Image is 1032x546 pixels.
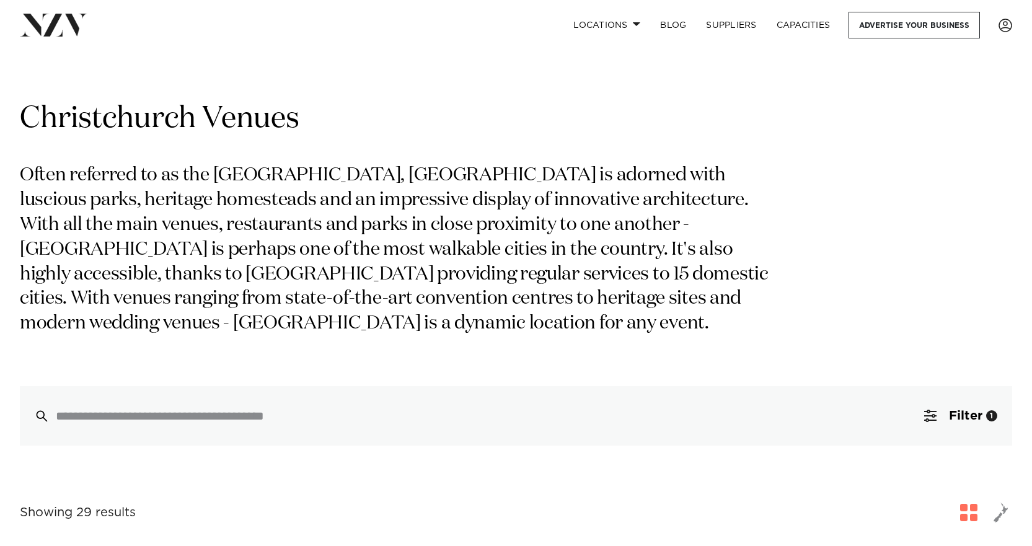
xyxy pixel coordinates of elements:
[849,12,980,38] a: Advertise your business
[20,503,136,522] div: Showing 29 results
[20,14,87,36] img: nzv-logo.png
[949,410,982,422] span: Filter
[696,12,766,38] a: SUPPLIERS
[767,12,840,38] a: Capacities
[650,12,696,38] a: BLOG
[909,386,1012,446] button: Filter1
[20,164,786,337] p: Often referred to as the [GEOGRAPHIC_DATA], [GEOGRAPHIC_DATA] is adorned with luscious parks, her...
[563,12,650,38] a: Locations
[20,100,1012,139] h1: Christchurch Venues
[986,410,997,421] div: 1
